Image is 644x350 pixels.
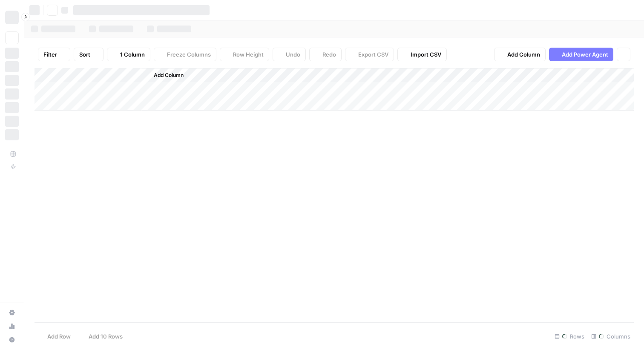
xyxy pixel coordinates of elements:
div: Columns [588,330,634,343]
button: Import CSV [397,48,447,61]
button: Help + Support [5,333,19,347]
span: Export CSV [358,50,388,59]
button: Filter [38,48,70,61]
button: Add Column [494,48,546,61]
button: Row Height [220,48,269,61]
button: Export CSV [345,48,394,61]
button: Add Column [143,70,187,81]
button: Redo [309,48,342,61]
span: Add 10 Rows [89,332,123,341]
span: Redo [322,50,336,59]
a: Settings [5,306,19,319]
span: Undo [286,50,300,59]
span: 1 Column [120,50,145,59]
span: Freeze Columns [167,50,211,59]
div: Rows [551,330,588,343]
button: Undo [273,48,306,61]
button: Add Row [34,330,76,343]
button: 1 Column [107,48,150,61]
button: Add Power Agent [549,48,613,61]
a: Usage [5,319,19,333]
span: Add Column [154,71,184,79]
span: Add Column [507,50,540,59]
button: Freeze Columns [154,48,216,61]
button: Add 10 Rows [76,330,128,343]
button: Sort [74,48,103,61]
span: Row Height [233,50,264,59]
span: Add Row [47,332,71,341]
span: Sort [79,50,90,59]
span: Import CSV [411,50,441,59]
span: Filter [43,50,57,59]
span: Add Power Agent [562,50,608,59]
